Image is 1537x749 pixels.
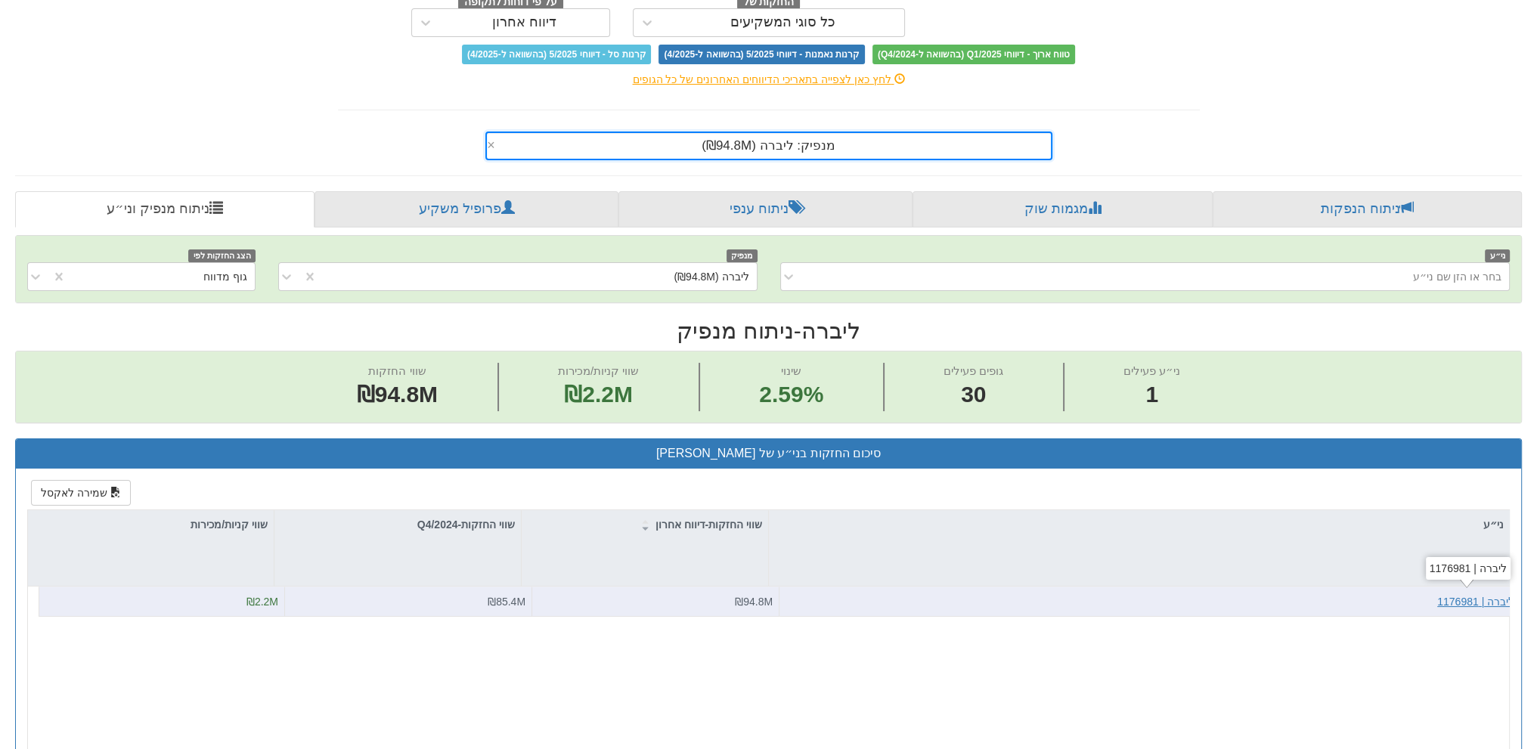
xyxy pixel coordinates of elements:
[487,138,495,152] span: ×
[357,382,438,407] span: ₪94.8M
[759,379,823,411] span: 2.59%
[1437,594,1514,609] button: ליברה | 1176981
[1485,249,1510,262] span: ני״ע
[769,510,1510,539] div: ני״ע
[246,596,278,608] span: ₪2.2M
[522,510,768,539] div: שווי החזקות-דיווח אחרון
[188,249,255,262] span: הצג החזקות לפי
[492,15,556,30] div: דיווח אחרון
[727,249,758,262] span: מנפיק
[564,382,633,407] span: ₪2.2M
[15,318,1522,343] h2: ליברה - ניתוח מנפיק
[203,269,247,284] div: גוף מדווח
[28,510,274,539] div: שווי קניות/מכירות
[702,138,835,153] span: מנפיק: ‏ליברה ‎(₪94.8M)‎
[944,379,1003,411] span: 30
[944,364,1003,377] span: גופים פעילים
[274,510,521,539] div: שווי החזקות-Q4/2024
[872,45,1075,64] span: טווח ארוך - דיווחי Q1/2025 (בהשוואה ל-Q4/2024)
[658,45,864,64] span: קרנות נאמנות - דיווחי 5/2025 (בהשוואה ל-4/2025)
[558,364,639,377] span: שווי קניות/מכירות
[15,191,315,227] a: ניתוח מנפיק וני״ע
[315,191,618,227] a: פרופיל משקיע
[781,364,801,377] span: שינוי
[674,269,748,284] div: ליברה (₪94.8M)
[1123,379,1180,411] span: 1
[27,447,1510,460] h3: סיכום החזקות בני״ע של [PERSON_NAME]
[31,480,131,506] button: שמירה לאקסל
[327,72,1211,87] div: לחץ כאן לצפייה בתאריכי הדיווחים האחרונים של כל הגופים
[1426,557,1511,580] div: ליברה | 1176981
[735,596,773,608] span: ₪94.8M
[730,15,835,30] div: כל סוגי המשקיעים
[1213,191,1522,227] a: ניתוח הנפקות
[1412,269,1501,284] div: בחר או הזן שם ני״ע
[488,596,525,608] span: ₪85.4M
[1123,364,1180,377] span: ני״ע פעילים
[913,191,1213,227] a: מגמות שוק
[462,45,651,64] span: קרנות סל - דיווחי 5/2025 (בהשוואה ל-4/2025)
[618,191,913,227] a: ניתוח ענפי
[368,364,426,377] span: שווי החזקות
[487,133,500,159] span: Clear value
